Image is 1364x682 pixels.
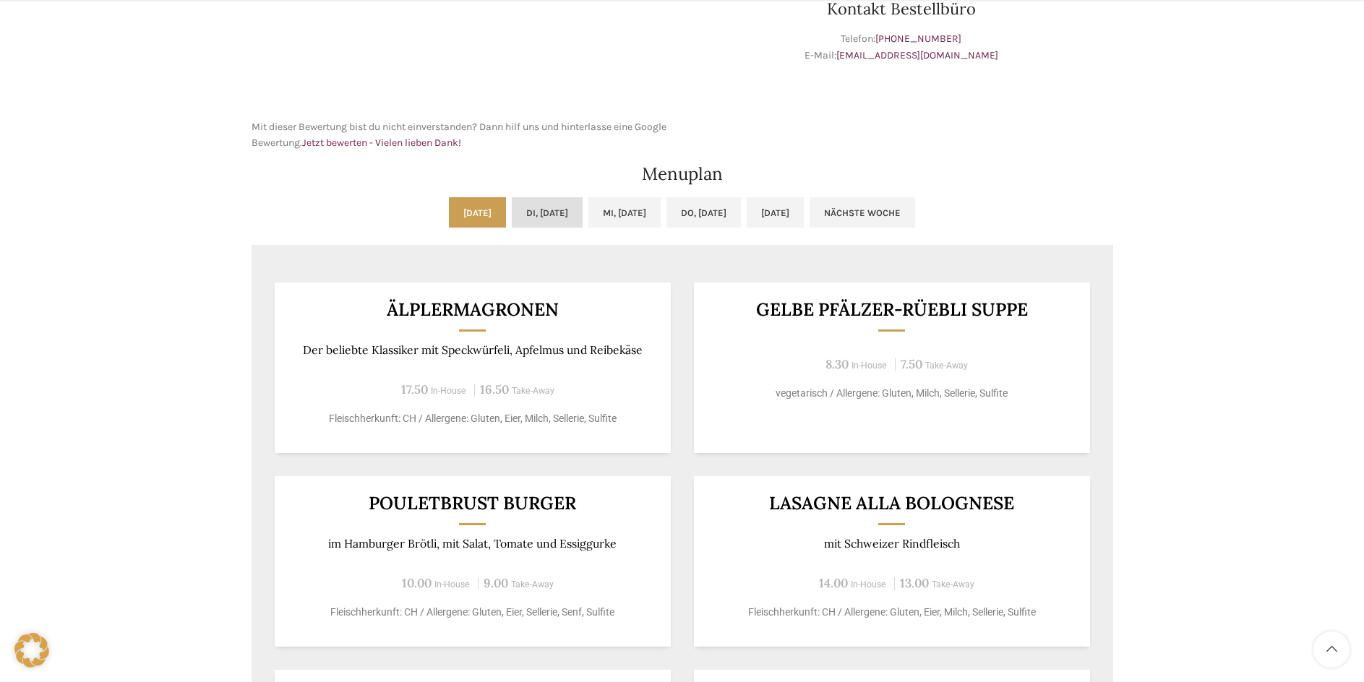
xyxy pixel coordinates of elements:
[810,197,915,228] a: Nächste Woche
[900,575,929,591] span: 13.00
[690,1,1113,17] h3: Kontakt Bestellbüro
[512,197,583,228] a: Di, [DATE]
[480,381,509,397] span: 16.50
[512,386,554,396] span: Take-Away
[932,579,974,590] span: Take-Away
[484,575,508,591] span: 9.00
[711,301,1072,319] h3: Gelbe Pfälzer-Rüebli Suppe
[711,537,1072,551] p: mit Schweizer Rindfleisch
[434,579,470,590] span: In-House
[292,605,653,620] p: Fleischherkunft: CH / Allergene: Gluten, Eier, Sellerie, Senf, Sulfite
[901,356,922,372] span: 7.50
[925,361,968,371] span: Take-Away
[292,301,653,319] h3: Älplermagronen
[851,579,886,590] span: In-House
[401,381,428,397] span: 17.50
[1313,631,1350,668] a: Scroll to top button
[511,579,554,590] span: Take-Away
[819,575,848,591] span: 14.00
[431,386,466,396] span: In-House
[825,356,849,372] span: 8.30
[852,361,887,371] span: In-House
[747,197,804,228] a: [DATE]
[836,49,998,61] a: [EMAIL_ADDRESS][DOMAIN_NAME]
[292,411,653,426] p: Fleischherkunft: CH / Allergene: Gluten, Eier, Milch, Sellerie, Sulfite
[666,197,741,228] a: Do, [DATE]
[252,165,1113,183] h2: Menuplan
[875,33,961,45] a: [PHONE_NUMBER]
[690,31,1113,64] p: Telefon: E-Mail:
[292,537,653,551] p: im Hamburger Brötli, mit Salat, Tomate und Essiggurke
[292,494,653,512] h3: Pouletbrust Burger
[711,386,1072,401] p: vegetarisch / Allergene: Gluten, Milch, Sellerie, Sulfite
[292,343,653,357] p: Der beliebte Klassiker mit Speckwürfeli, Apfelmus und Reibekäse
[302,137,461,149] a: Jetzt bewerten - Vielen lieben Dank!
[711,494,1072,512] h3: LASAGNE ALLA BOLOGNESE
[402,575,432,591] span: 10.00
[252,119,675,152] p: Mit dieser Bewertung bist du nicht einverstanden? Dann hilf uns und hinterlasse eine Google Bewer...
[449,197,506,228] a: [DATE]
[588,197,661,228] a: Mi, [DATE]
[711,605,1072,620] p: Fleischherkunft: CH / Allergene: Gluten, Eier, Milch, Sellerie, Sulfite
